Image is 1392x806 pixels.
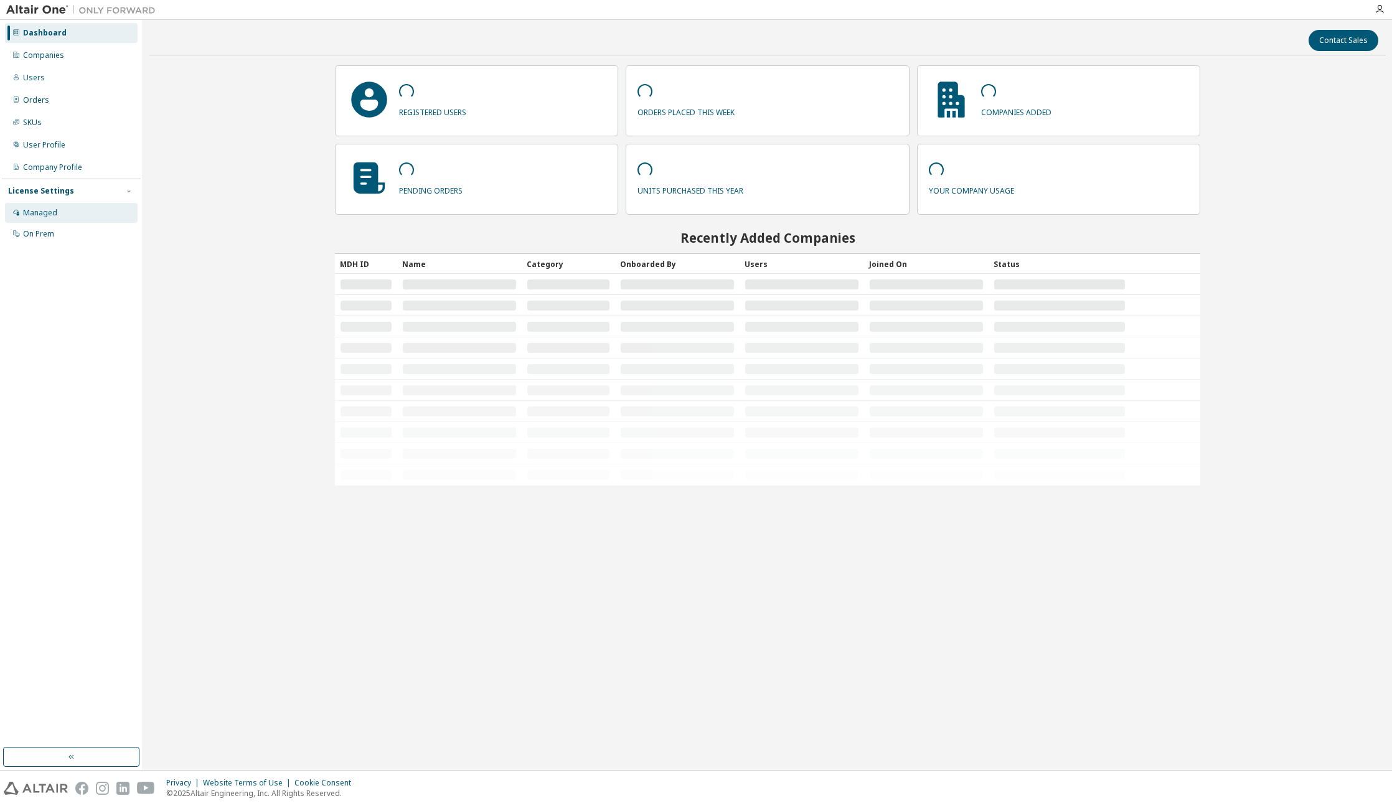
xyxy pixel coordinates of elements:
[8,186,74,196] div: License Settings
[340,254,392,274] div: MDH ID
[335,230,1200,246] h2: Recently Added Companies
[166,778,203,788] div: Privacy
[869,254,984,274] div: Joined On
[23,73,45,83] div: Users
[166,788,359,799] p: © 2025 Altair Engineering, Inc. All Rights Reserved.
[929,182,1014,196] p: your company usage
[994,254,1126,274] div: Status
[23,162,82,172] div: Company Profile
[527,254,610,274] div: Category
[399,103,466,118] p: registered users
[116,782,129,795] img: linkedin.svg
[399,182,463,196] p: pending orders
[981,103,1051,118] p: companies added
[96,782,109,795] img: instagram.svg
[75,782,88,795] img: facebook.svg
[745,254,859,274] div: Users
[23,28,67,38] div: Dashboard
[23,50,64,60] div: Companies
[23,140,65,150] div: User Profile
[1309,30,1378,51] button: Contact Sales
[4,782,68,795] img: altair_logo.svg
[23,229,54,239] div: On Prem
[637,103,735,118] p: orders placed this week
[23,208,57,218] div: Managed
[294,778,359,788] div: Cookie Consent
[620,254,735,274] div: Onboarded By
[203,778,294,788] div: Website Terms of Use
[402,254,517,274] div: Name
[23,95,49,105] div: Orders
[23,118,42,128] div: SKUs
[6,4,162,16] img: Altair One
[637,182,743,196] p: units purchased this year
[137,782,155,795] img: youtube.svg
